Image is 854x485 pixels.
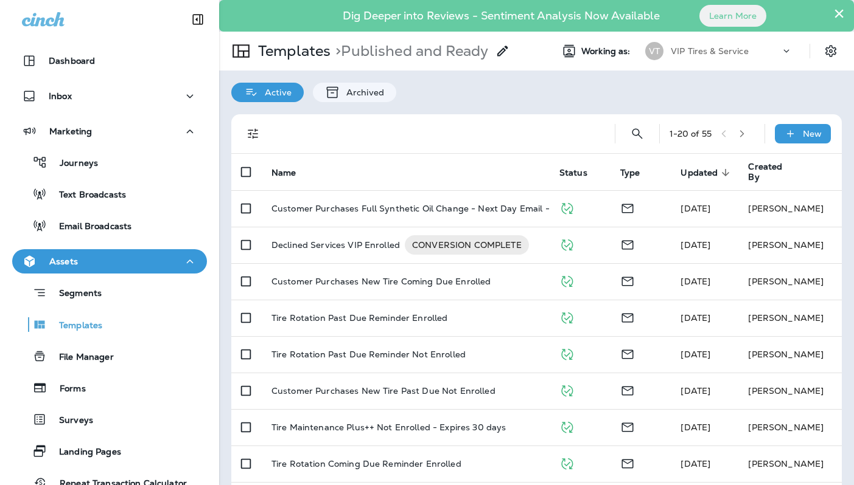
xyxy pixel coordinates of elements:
button: Dashboard [12,49,207,73]
p: VIP Tires & Service [671,46,749,56]
p: Assets [49,256,78,266]
p: Declined Services VIP Enrolled [271,235,400,255]
p: Tire Maintenance Plus++ Not Enrolled - Expires 30 days [271,422,506,432]
p: File Manager [47,352,114,363]
button: Learn More [699,5,766,27]
div: CONVERSION COMPLETE [405,235,529,255]
button: Collapse Sidebar [181,7,215,32]
span: Updated [681,167,733,178]
td: [PERSON_NAME] [738,445,842,482]
p: Landing Pages [47,447,121,458]
p: Tire Rotation Past Due Reminder Enrolled [271,313,448,323]
button: Surveys [12,407,207,432]
div: VT [645,42,663,60]
button: Text Broadcasts [12,181,207,207]
td: [PERSON_NAME] [738,263,842,300]
span: J-P Scoville [681,349,710,360]
button: Close [833,4,845,23]
span: Published [559,238,575,249]
button: Inbox [12,84,207,108]
p: Templates [253,42,331,60]
p: Active [259,88,292,97]
p: Dig Deeper into Reviews - Sentiment Analysis Now Available [307,14,695,18]
button: Segments [12,280,207,306]
span: Email [620,275,635,286]
span: CONVERSION COMPLETE [405,239,529,251]
span: Name [271,167,312,178]
p: Marketing [49,126,92,136]
td: [PERSON_NAME] [738,190,842,227]
span: Type [620,168,640,178]
span: Name [271,168,296,178]
span: Melinda Vorhees [681,203,710,214]
p: Surveys [47,415,93,427]
span: Published [559,421,575,432]
button: Assets [12,249,207,273]
button: File Manager [12,343,207,369]
span: Type [620,167,656,178]
button: Email Broadcasts [12,213,207,238]
span: Published [559,348,575,359]
span: Status [559,168,587,178]
p: New [803,129,822,139]
td: [PERSON_NAME] [738,336,842,373]
span: Published [559,457,575,468]
p: Email Broadcasts [47,221,131,233]
p: Tire Rotation Coming Due Reminder Enrolled [271,459,461,469]
span: Email [620,457,635,468]
button: Templates [12,312,207,337]
span: Created By [748,162,807,182]
p: Forms [47,384,86,395]
button: Filters [241,122,265,146]
span: Published [559,275,575,286]
p: Tire Rotation Past Due Reminder Not Enrolled [271,349,466,359]
span: Created By [748,162,791,182]
span: J-P Scoville [681,312,710,323]
span: Email [620,202,635,213]
p: Customer Purchases Full Synthetic Oil Change - Next Day Email - Enrolled [271,204,587,213]
button: Marketing [12,119,207,143]
span: Updated [681,168,718,178]
td: [PERSON_NAME] [738,300,842,336]
div: 1 - 20 of 55 [670,129,712,139]
span: J-P Scoville [681,385,710,396]
span: Working as: [581,46,633,57]
p: Archived [340,88,384,97]
button: Forms [12,375,207,401]
span: Priscilla Valverde [681,422,710,433]
span: Email [620,421,635,432]
p: Templates [47,320,102,332]
button: Landing Pages [12,438,207,464]
span: Priscilla Valverde [681,239,710,250]
td: [PERSON_NAME] [738,373,842,409]
p: Published and Ready [331,42,488,60]
td: [PERSON_NAME] [738,227,842,263]
button: Search Templates [625,122,649,146]
span: Published [559,202,575,213]
p: Customer Purchases New Tire Coming Due Enrolled [271,277,491,286]
span: Published [559,384,575,395]
span: Status [559,167,603,178]
span: Email [620,311,635,322]
p: Segments [47,288,102,300]
span: Email [620,348,635,359]
td: [PERSON_NAME] [738,409,842,445]
button: Journeys [12,150,207,175]
span: J-P Scoville [681,276,710,287]
span: Published [559,311,575,322]
p: Customer Purchases New Tire Past Due Not Enrolled [271,386,495,396]
p: Inbox [49,91,72,101]
button: Settings [820,40,842,62]
p: Dashboard [49,56,95,66]
span: Email [620,384,635,395]
span: J-P Scoville [681,458,710,469]
p: Text Broadcasts [47,190,126,201]
span: Email [620,238,635,249]
p: Journeys [47,158,98,170]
